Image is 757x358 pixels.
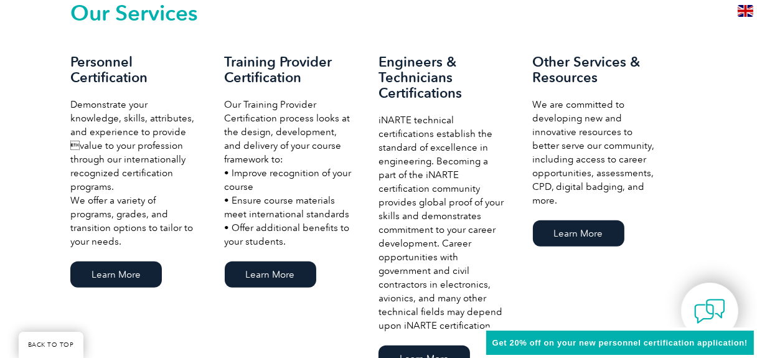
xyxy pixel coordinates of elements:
img: contact-chat.png [694,296,725,327]
a: Learn More [70,261,162,288]
p: Demonstrate your knowledge, skills, attributes, and experience to provide value to your professi... [70,98,200,248]
p: iNARTE technical certifications establish the standard of excellence in engineering. Becoming a p... [378,113,508,332]
a: Learn More [533,220,624,247]
a: Learn More [225,261,316,288]
span: Get 20% off on your new personnel certification application! [492,338,748,347]
h2: Our Services [70,3,687,23]
p: We are committed to developing new and innovative resources to better serve our community, includ... [533,98,662,207]
img: en [738,5,753,17]
h3: Other Services & Resources [533,54,662,85]
h3: Training Provider Certification [225,54,354,85]
a: BACK TO TOP [19,332,83,358]
h3: Engineers & Technicians Certifications [378,54,508,101]
h3: Personnel Certification [70,54,200,85]
p: Our Training Provider Certification process looks at the design, development, and delivery of you... [225,98,354,248]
